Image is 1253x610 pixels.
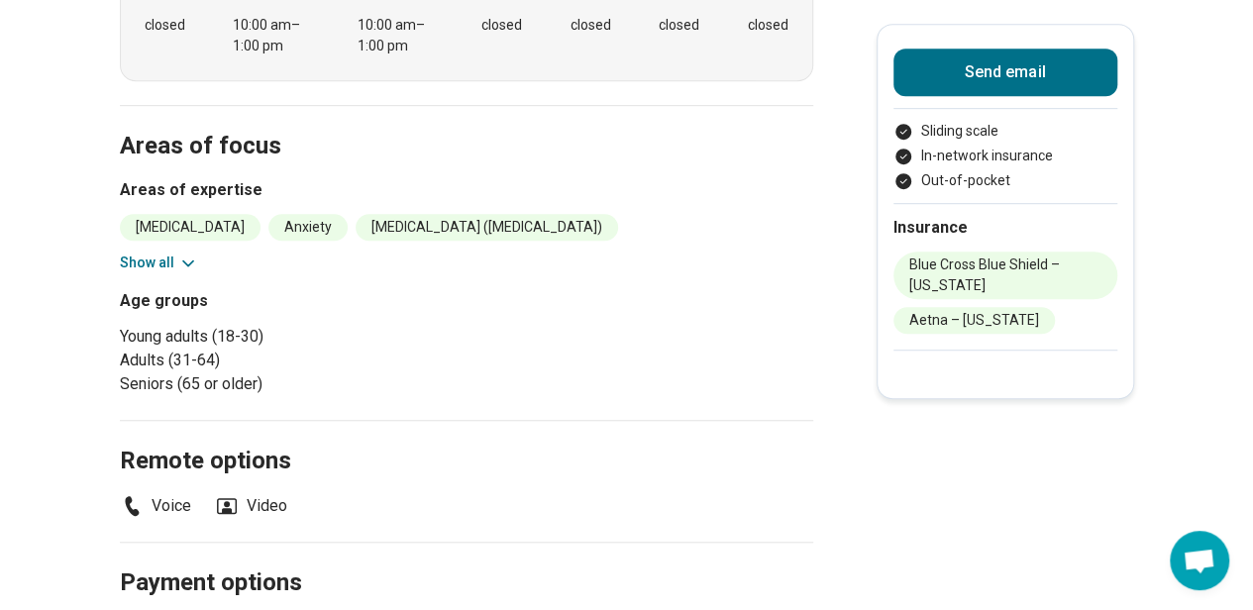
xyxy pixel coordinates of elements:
li: Voice [120,494,191,518]
ul: Payment options [893,121,1117,191]
h2: Insurance [893,216,1117,240]
li: Anxiety [268,214,348,241]
li: Seniors (65 or older) [120,372,459,396]
h2: Payment options [120,519,813,600]
li: [MEDICAL_DATA] [120,214,261,241]
h3: Age groups [120,289,459,313]
li: In-network insurance [893,146,1117,166]
div: 10:00 am – 1:00 pm [233,15,309,56]
h2: Remote options [120,397,813,478]
div: closed [571,15,611,36]
li: Aetna – [US_STATE] [893,307,1055,334]
li: Blue Cross Blue Shield – [US_STATE] [893,252,1117,299]
li: Video [215,494,287,518]
button: Show all [120,253,198,273]
button: Send email [893,49,1117,96]
h3: Areas of expertise [120,178,813,202]
div: closed [748,15,788,36]
li: Sliding scale [893,121,1117,142]
li: Young adults (18-30) [120,325,459,349]
div: Open chat [1170,531,1229,590]
h2: Areas of focus [120,82,813,163]
div: closed [145,15,185,36]
div: 10:00 am – 1:00 pm [358,15,434,56]
div: closed [659,15,699,36]
li: [MEDICAL_DATA] ([MEDICAL_DATA]) [356,214,618,241]
li: Adults (31-64) [120,349,459,372]
div: closed [481,15,522,36]
li: Out-of-pocket [893,170,1117,191]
